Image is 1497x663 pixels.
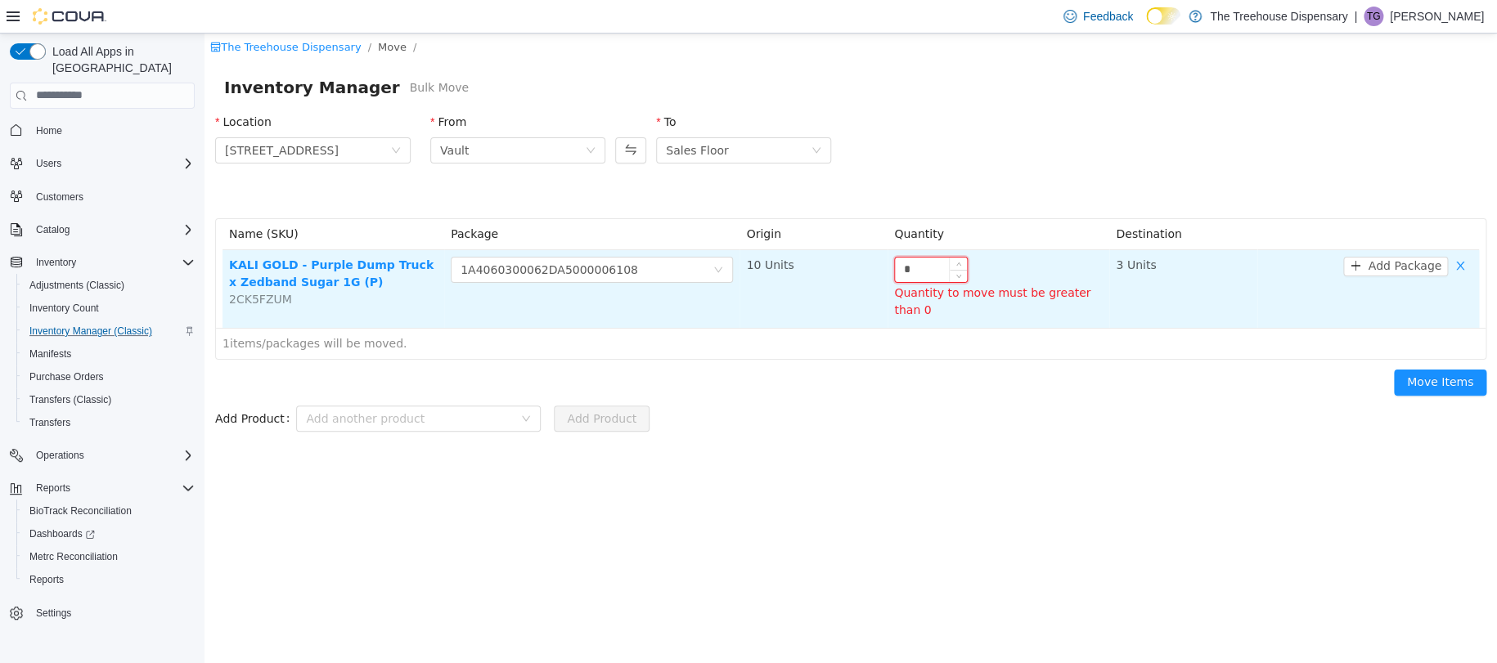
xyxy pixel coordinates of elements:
[29,325,152,338] span: Inventory Manager (Classic)
[542,194,576,207] span: Origin
[36,190,83,204] span: Customers
[911,225,951,238] span: 3 Units
[542,225,589,238] span: 10 Units
[20,105,134,129] span: 24081 Postal Ave
[3,152,201,175] button: Users
[23,501,195,521] span: BioTrack Reconciliation
[23,413,195,432] span: Transfers
[3,477,201,499] button: Reports
[25,194,94,207] span: Name (SKU)
[3,444,201,467] button: Operations
[23,298,195,318] span: Inventory Count
[16,545,201,568] button: Metrc Reconciliation
[29,253,83,272] button: Inventory
[29,154,68,173] button: Users
[16,522,201,545] a: Dashboards
[173,7,202,20] span: Move
[23,367,195,387] span: Purchase Orders
[349,372,445,398] button: Add Product
[16,411,201,434] button: Transfers
[16,320,201,343] button: Inventory Manager (Classic)
[1210,7,1347,26] p: The Treehouse Dispensary
[226,82,262,95] label: From
[23,501,138,521] a: BioTrack Reconciliation
[46,43,195,76] span: Load All Apps in [GEOGRAPHIC_DATA]
[607,112,617,123] i: icon: down
[209,7,212,20] span: /
[3,218,201,241] button: Catalog
[752,228,757,234] i: icon: up
[16,568,201,591] button: Reports
[745,236,762,249] span: Decrease Value
[752,240,757,245] i: icon: down
[29,504,132,517] span: BioTrack Reconciliation
[25,259,88,272] span: 2CK5FZUM
[411,104,442,130] button: Swap
[205,45,264,63] span: Bulk Move
[29,302,99,315] span: Inventory Count
[36,124,62,137] span: Home
[317,380,326,392] i: icon: down
[36,256,76,269] span: Inventory
[1354,7,1357,26] p: |
[164,7,167,20] span: /
[911,194,977,207] span: Destination
[16,274,201,297] button: Adjustments (Classic)
[3,185,201,208] button: Customers
[236,105,264,129] div: Vault
[25,225,229,255] a: KALI GOLD - Purple Dump Truck x Zedband Sugar 1G (P)
[29,550,118,563] span: Metrc Reconciliation
[3,601,201,625] button: Settings
[29,220,195,240] span: Catalog
[16,499,201,522] button: BioTrack Reconciliation
[23,390,195,410] span: Transfers (Classic)
[29,446,195,465] span: Operations
[3,119,201,142] button: Home
[29,416,70,429] span: Transfers
[23,298,106,318] a: Inventory Count
[1390,7,1484,26] p: [PERSON_NAME]
[6,8,16,19] i: icon: shop
[1367,7,1381,26] span: TG
[1083,8,1133,25] span: Feedback
[29,279,124,292] span: Adjustments (Classic)
[16,343,201,365] button: Manifests
[29,370,104,383] span: Purchase Orders
[18,303,202,316] span: 1 items/packages will be moved.
[690,194,740,207] span: Quantity
[29,154,195,173] span: Users
[690,251,898,285] div: Quantity to move must be greater than 0
[36,482,70,495] span: Reports
[29,527,95,540] span: Dashboards
[29,120,195,141] span: Home
[23,547,124,567] a: Metrc Reconciliation
[20,41,205,67] span: Inventory Manager
[23,344,195,364] span: Manifests
[23,413,77,432] a: Transfers
[3,251,201,274] button: Inventory
[33,8,106,25] img: Cova
[29,393,111,406] span: Transfers (Classic)
[23,524,101,544] a: Dashboards
[29,446,91,465] button: Operations
[1189,336,1282,362] button: Move Items
[16,297,201,320] button: Inventory Count
[16,388,201,411] button: Transfers (Classic)
[23,276,131,295] a: Adjustments (Classic)
[16,365,201,388] button: Purchase Orders
[23,344,78,364] a: Manifests
[6,7,156,20] a: icon: shopThe Treehouse Dispensary
[23,547,195,567] span: Metrc Reconciliation
[461,105,524,129] div: Sales Floor
[23,321,195,341] span: Inventory Manager (Classic)
[452,82,471,95] label: To
[29,478,195,498] span: Reports
[23,570,195,589] span: Reports
[36,157,61,170] span: Users
[256,224,434,249] div: 1A4060300062DA5000006108
[29,603,78,623] a: Settings
[29,187,90,207] a: Customers
[36,223,70,236] span: Catalog
[246,194,294,207] span: Package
